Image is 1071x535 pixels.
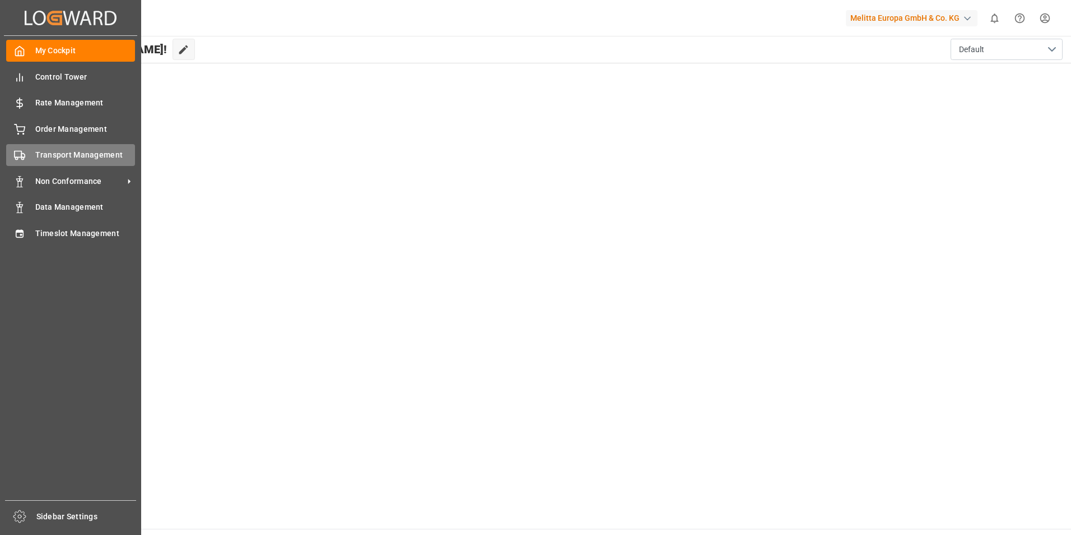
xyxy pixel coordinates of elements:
[35,97,136,109] span: Rate Management
[6,92,135,114] a: Rate Management
[35,176,124,187] span: Non Conformance
[35,201,136,213] span: Data Management
[35,123,136,135] span: Order Management
[35,45,136,57] span: My Cockpit
[36,511,137,523] span: Sidebar Settings
[35,149,136,161] span: Transport Management
[6,40,135,62] a: My Cockpit
[6,222,135,244] a: Timeslot Management
[1007,6,1032,31] button: Help Center
[951,39,1063,60] button: open menu
[846,7,982,29] button: Melitta Europa GmbH & Co. KG
[6,144,135,166] a: Transport Management
[982,6,1007,31] button: show 0 new notifications
[35,228,136,239] span: Timeslot Management
[35,71,136,83] span: Control Tower
[846,10,977,26] div: Melitta Europa GmbH & Co. KG
[959,44,984,56] span: Default
[6,196,135,218] a: Data Management
[6,118,135,140] a: Order Management
[46,39,167,60] span: Hello [PERSON_NAME]!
